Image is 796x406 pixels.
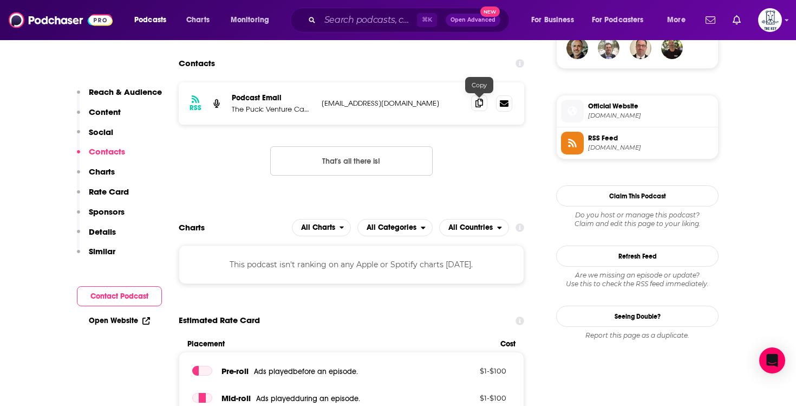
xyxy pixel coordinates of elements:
button: open menu [660,11,699,29]
span: Cost [500,339,516,349]
p: Contacts [89,146,125,157]
span: ⌘ K [417,13,437,27]
h2: Categories [357,219,433,236]
p: Details [89,227,116,237]
span: Logged in as TheKeyPR [758,8,782,32]
button: Content [77,107,121,127]
img: markwking [566,37,588,59]
img: PercPodcast [630,37,651,59]
p: Podcast Email [232,93,313,102]
span: podcasts.apple.com [588,112,714,120]
input: Search podcasts, credits, & more... [320,11,417,29]
button: Nothing here. [270,146,433,176]
button: Details [77,227,116,247]
a: Official Website[DOMAIN_NAME] [561,100,714,123]
button: open menu [292,219,351,236]
p: Sponsors [89,207,125,217]
span: Estimated Rate Card [179,310,260,331]
button: open menu [585,11,660,29]
p: Similar [89,246,115,256]
button: Refresh Feed [556,246,719,267]
p: [EMAIL_ADDRESS][DOMAIN_NAME] [322,99,462,108]
p: The Puck: Venture Capital & Beyond [232,105,313,114]
span: All Categories [367,224,416,231]
span: RSS Feed [588,133,714,143]
div: Search podcasts, credits, & more... [301,8,520,33]
p: Charts [89,166,115,177]
button: open menu [439,219,509,236]
button: Sponsors [77,207,125,227]
span: Do you host or manage this podcast? [556,211,719,220]
p: Content [89,107,121,117]
span: For Podcasters [592,12,644,28]
span: New [480,7,500,17]
button: Claim This Podcast [556,185,719,207]
span: Placement [187,339,491,349]
div: Open Intercom Messenger [759,347,785,373]
div: Copy [465,77,493,93]
button: open menu [357,219,433,236]
span: Pre -roll [221,366,249,376]
h2: Charts [179,222,205,233]
button: Reach & Audience [77,87,162,107]
span: All Charts [301,224,335,231]
h3: RSS [190,104,201,112]
div: Are we missing an episode or update? Use this to check the RSS feed immediately. [556,271,719,288]
button: Contacts [77,146,125,166]
img: rhodesbratcher4 [598,37,619,59]
span: Open Advanced [451,17,495,23]
img: david.haddad [661,37,683,59]
a: Show notifications dropdown [701,11,720,29]
p: $ 1 - $ 100 [436,366,506,375]
button: Show profile menu [758,8,782,32]
div: This podcast isn't ranking on any Apple or Spotify charts [DATE]. [179,245,524,284]
a: Show notifications dropdown [728,11,745,29]
span: Monitoring [231,12,269,28]
span: For Business [531,12,574,28]
p: Reach & Audience [89,87,162,97]
a: Seeing Double? [556,306,719,327]
button: open menu [223,11,283,29]
a: Open Website [89,316,150,325]
a: Charts [179,11,216,29]
button: open menu [524,11,588,29]
button: Charts [77,166,115,186]
span: Ads played before an episode . [254,367,358,376]
button: Contact Podcast [77,286,162,306]
button: Rate Card [77,186,129,207]
span: Charts [186,12,210,28]
img: User Profile [758,8,782,32]
div: Report this page as a duplicate. [556,331,719,340]
h2: Platforms [292,219,351,236]
img: Podchaser - Follow, Share and Rate Podcasts [9,10,113,30]
a: RSS Feed[DOMAIN_NAME] [561,132,714,154]
span: More [667,12,686,28]
span: Podcasts [134,12,166,28]
button: Similar [77,246,115,266]
span: Official Website [588,101,714,111]
button: open menu [127,11,180,29]
span: All Countries [448,224,493,231]
span: Ads played during an episode . [256,394,360,403]
div: Claim and edit this page to your liking. [556,211,719,228]
p: Social [89,127,113,137]
button: Social [77,127,113,147]
button: Open AdvancedNew [446,14,500,27]
span: feeds.soundcloud.com [588,144,714,152]
span: Mid -roll [221,393,251,403]
h2: Contacts [179,53,215,74]
p: $ 1 - $ 100 [436,394,506,402]
p: Rate Card [89,186,129,197]
h2: Countries [439,219,509,236]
